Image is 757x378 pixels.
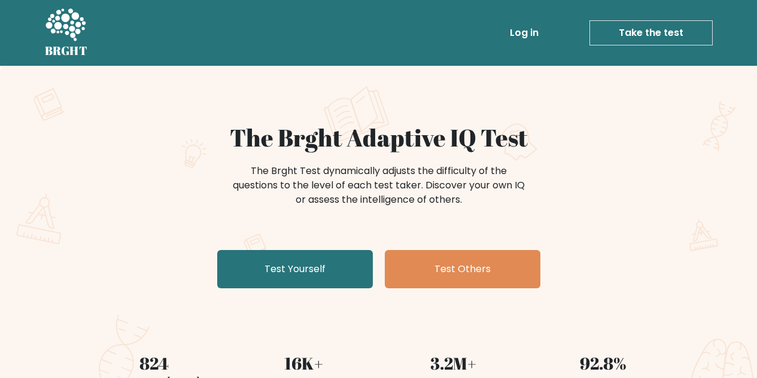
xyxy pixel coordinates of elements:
div: 3.2M+ [386,350,521,376]
h1: The Brght Adaptive IQ Test [87,123,671,152]
a: Test Yourself [217,250,373,288]
div: 16K+ [236,350,372,376]
a: BRGHT [45,5,88,61]
div: 824 [87,350,222,376]
div: 92.8% [536,350,671,376]
h5: BRGHT [45,44,88,58]
a: Log in [505,21,543,45]
a: Take the test [589,20,713,45]
div: The Brght Test dynamically adjusts the difficulty of the questions to the level of each test take... [229,164,528,207]
a: Test Others [385,250,540,288]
